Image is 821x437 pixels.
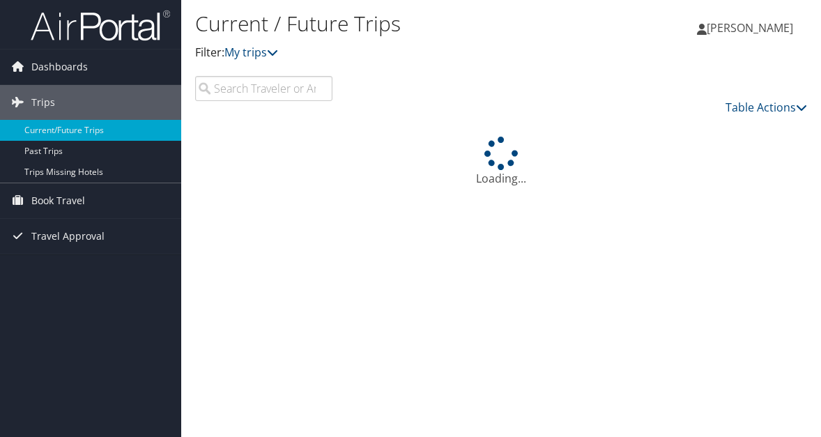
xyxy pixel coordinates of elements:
[195,76,332,101] input: Search Traveler or Arrival City
[697,7,807,49] a: [PERSON_NAME]
[224,45,278,60] a: My trips
[195,9,603,38] h1: Current / Future Trips
[707,20,793,36] span: [PERSON_NAME]
[726,100,807,115] a: Table Actions
[31,219,105,254] span: Travel Approval
[31,183,85,218] span: Book Travel
[31,9,170,42] img: airportal-logo.png
[31,85,55,120] span: Trips
[195,44,603,62] p: Filter:
[31,49,88,84] span: Dashboards
[195,137,807,187] div: Loading...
